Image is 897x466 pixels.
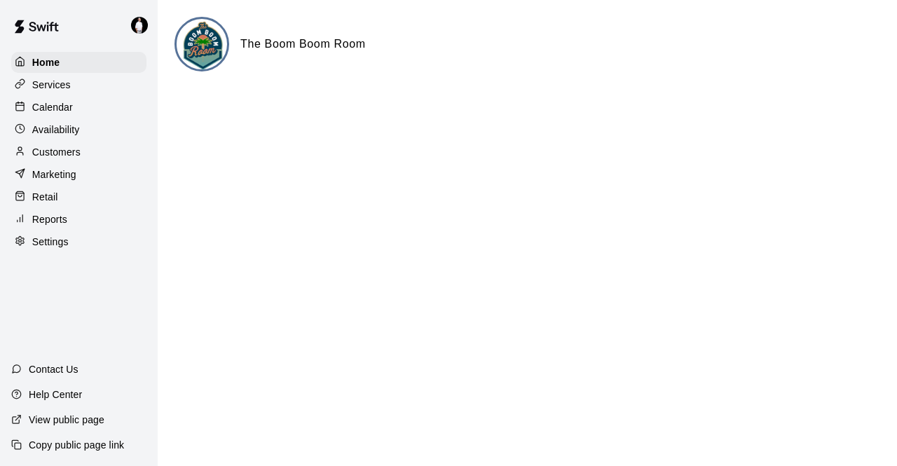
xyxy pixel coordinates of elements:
[11,209,146,230] a: Reports
[11,74,146,95] a: Services
[29,362,78,376] p: Contact Us
[240,35,366,53] h6: The Boom Boom Room
[32,190,58,204] p: Retail
[32,235,69,249] p: Settings
[11,119,146,140] a: Availability
[11,231,146,252] a: Settings
[32,167,76,181] p: Marketing
[29,388,82,402] p: Help Center
[11,52,146,73] a: Home
[11,164,146,185] a: Marketing
[11,142,146,163] a: Customers
[32,100,73,114] p: Calendar
[177,19,229,71] img: The Boom Boom Room logo
[131,17,148,34] img: Travis Hamilton
[32,123,80,137] p: Availability
[32,145,81,159] p: Customers
[32,212,67,226] p: Reports
[32,78,71,92] p: Services
[11,97,146,118] a: Calendar
[29,413,104,427] p: View public page
[32,55,60,69] p: Home
[128,11,158,39] div: Travis Hamilton
[11,186,146,207] a: Retail
[29,438,124,452] p: Copy public page link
